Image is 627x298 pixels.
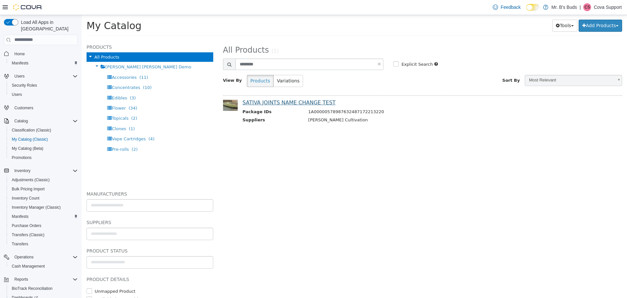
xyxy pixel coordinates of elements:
[7,203,80,212] button: Inventory Manager (Classic)
[1,72,80,81] button: Users
[141,85,156,96] img: 150
[1,103,80,113] button: Customers
[9,145,46,152] a: My Catalog (Beta)
[12,61,28,66] span: Manifests
[9,145,78,152] span: My Catalog (Beta)
[50,132,56,137] span: (2)
[9,262,78,270] span: Cash Management
[490,1,523,14] a: Feedback
[30,80,45,85] span: Edibles
[165,60,192,72] button: Products
[12,128,51,133] span: Classification (Classic)
[30,132,47,137] span: Pre-rolls
[552,3,577,11] p: Mr. B's Buds
[11,273,54,280] label: Unmapped Product
[14,168,30,173] span: Inventory
[9,176,52,184] a: Adjustments (Classic)
[7,144,80,153] button: My Catalog (Beta)
[7,126,80,135] button: Classification (Classic)
[9,185,78,193] span: Bulk Pricing Import
[1,253,80,262] button: Operations
[12,253,36,261] button: Operations
[14,105,33,111] span: Customers
[9,176,78,184] span: Adjustments (Classic)
[12,275,78,283] span: Reports
[141,63,160,68] span: View By
[7,262,80,271] button: Cash Management
[9,222,78,230] span: Purchase Orders
[12,275,31,283] button: Reports
[9,231,78,239] span: Transfers (Classic)
[14,74,24,79] span: Users
[9,240,31,248] a: Transfers
[222,94,526,102] td: 1A00000578987632487172213220
[9,285,78,292] span: BioTrack Reconciliation
[9,213,78,220] span: Manifests
[7,221,80,230] button: Purchase Orders
[9,81,40,89] a: Security Roles
[9,194,42,202] a: Inventory Count
[14,254,34,260] span: Operations
[7,239,80,249] button: Transfers
[580,3,581,11] p: |
[9,222,44,230] a: Purchase Orders
[12,72,78,80] span: Users
[13,4,42,10] img: Cova
[50,101,56,106] span: (2)
[12,50,27,58] a: Home
[7,153,80,162] button: Promotions
[12,286,53,291] span: BioTrack Reconciliation
[7,184,80,194] button: Bulk Pricing Import
[1,49,80,59] button: Home
[9,285,55,292] a: BioTrack Reconciliation
[5,5,60,16] span: My Catalog
[1,166,80,175] button: Inventory
[318,46,351,53] label: Explicit Search
[12,186,45,192] span: Bulk Pricing Import
[12,50,78,58] span: Home
[14,51,25,57] span: Home
[9,203,63,211] a: Inventory Manager (Classic)
[5,28,132,36] h5: Products
[161,84,254,91] a: SATIVA JOINTS NAME CHANGE TEST
[12,83,37,88] span: Security Roles
[30,121,64,126] span: Vape Cartridges
[12,117,30,125] button: Catalog
[594,3,622,11] p: Cova Support
[161,94,222,102] th: Package IDs
[9,91,78,98] span: Users
[501,4,521,10] span: Feedback
[7,135,80,144] button: My Catalog (Classic)
[12,92,22,97] span: Users
[47,91,56,96] span: (34)
[61,70,70,75] span: (10)
[141,30,187,40] span: All Products
[18,19,78,32] span: Load All Apps in [GEOGRAPHIC_DATA]
[12,137,48,142] span: My Catalog (Classic)
[471,5,496,17] button: Tools
[11,281,59,288] label: Available by Dropship
[12,155,32,160] span: Promotions
[7,194,80,203] button: Inventory Count
[47,111,53,116] span: (1)
[12,167,78,175] span: Inventory
[12,196,40,201] span: Inventory Count
[14,118,28,124] span: Catalog
[443,60,532,70] span: Most Relevant
[190,33,197,39] small: (1)
[5,232,132,240] h5: Product Status
[12,177,50,183] span: Adjustments (Classic)
[12,223,41,228] span: Purchase Orders
[48,80,54,85] span: (3)
[5,203,132,211] h5: Suppliers
[12,72,27,80] button: Users
[161,102,222,110] th: Suppliers
[12,253,78,261] span: Operations
[5,260,132,268] h5: Product Details
[421,63,438,68] span: Sort By
[7,59,80,68] button: Manifests
[9,194,78,202] span: Inventory Count
[30,101,47,106] span: Topicals
[9,213,31,220] a: Manifests
[67,121,73,126] span: (4)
